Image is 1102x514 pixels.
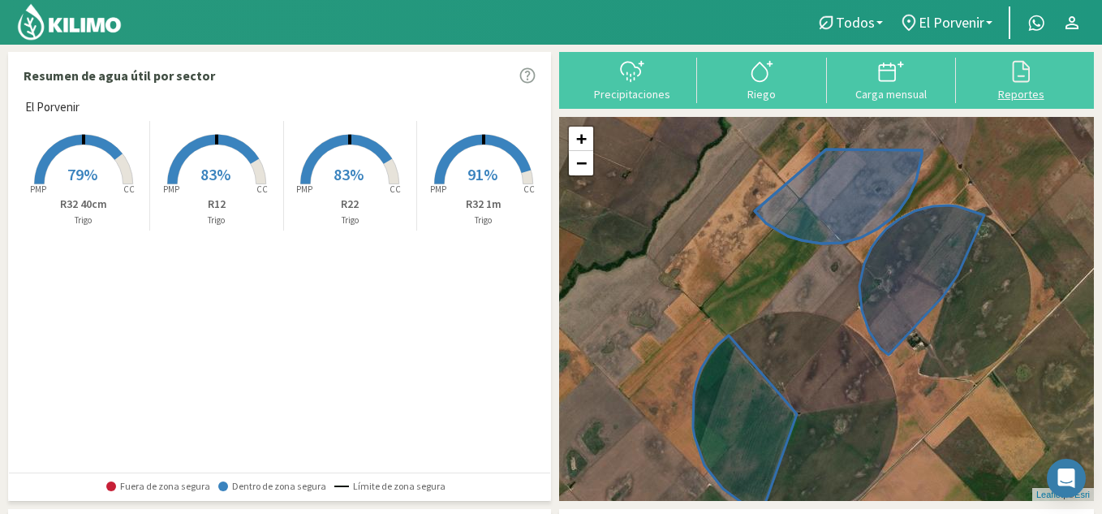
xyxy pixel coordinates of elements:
tspan: CC [256,184,268,195]
div: Riego [702,89,822,100]
div: Precipitaciones [572,89,692,100]
p: Trigo [17,214,149,227]
tspan: PMP [296,184,312,195]
span: El Porvenir [25,98,80,117]
p: R32 40cm [17,196,149,213]
p: Trigo [284,214,416,227]
p: Resumen de agua útil por sector [24,66,215,85]
span: Todos [836,14,875,31]
tspan: CC [523,184,535,195]
span: 83% [200,164,230,184]
tspan: PMP [430,184,446,195]
a: Zoom out [569,151,593,175]
span: Fuera de zona segura [106,481,210,492]
p: R12 [150,196,282,213]
a: Zoom in [569,127,593,151]
span: 79% [67,164,97,184]
p: R22 [284,196,416,213]
span: Dentro de zona segura [218,481,326,492]
tspan: PMP [29,184,45,195]
span: Límite de zona segura [334,481,446,492]
span: 91% [467,164,497,184]
p: R32 1m [417,196,550,213]
tspan: CC [123,184,135,195]
a: Esri [1074,490,1090,499]
div: Carga mensual [832,89,952,100]
tspan: PMP [163,184,179,195]
button: Riego [697,58,827,101]
button: Precipitaciones [567,58,697,101]
p: Trigo [417,214,550,227]
div: Open Intercom Messenger [1047,459,1086,498]
div: Reportes [961,89,1081,100]
img: Kilimo [16,2,123,41]
button: Carga mensual [827,58,957,101]
button: Reportes [956,58,1086,101]
a: Leaflet [1036,490,1063,499]
div: | © [1032,488,1094,502]
span: 83% [334,164,364,184]
tspan: CC [390,184,401,195]
p: Trigo [150,214,282,227]
span: El Porvenir [919,14,984,31]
